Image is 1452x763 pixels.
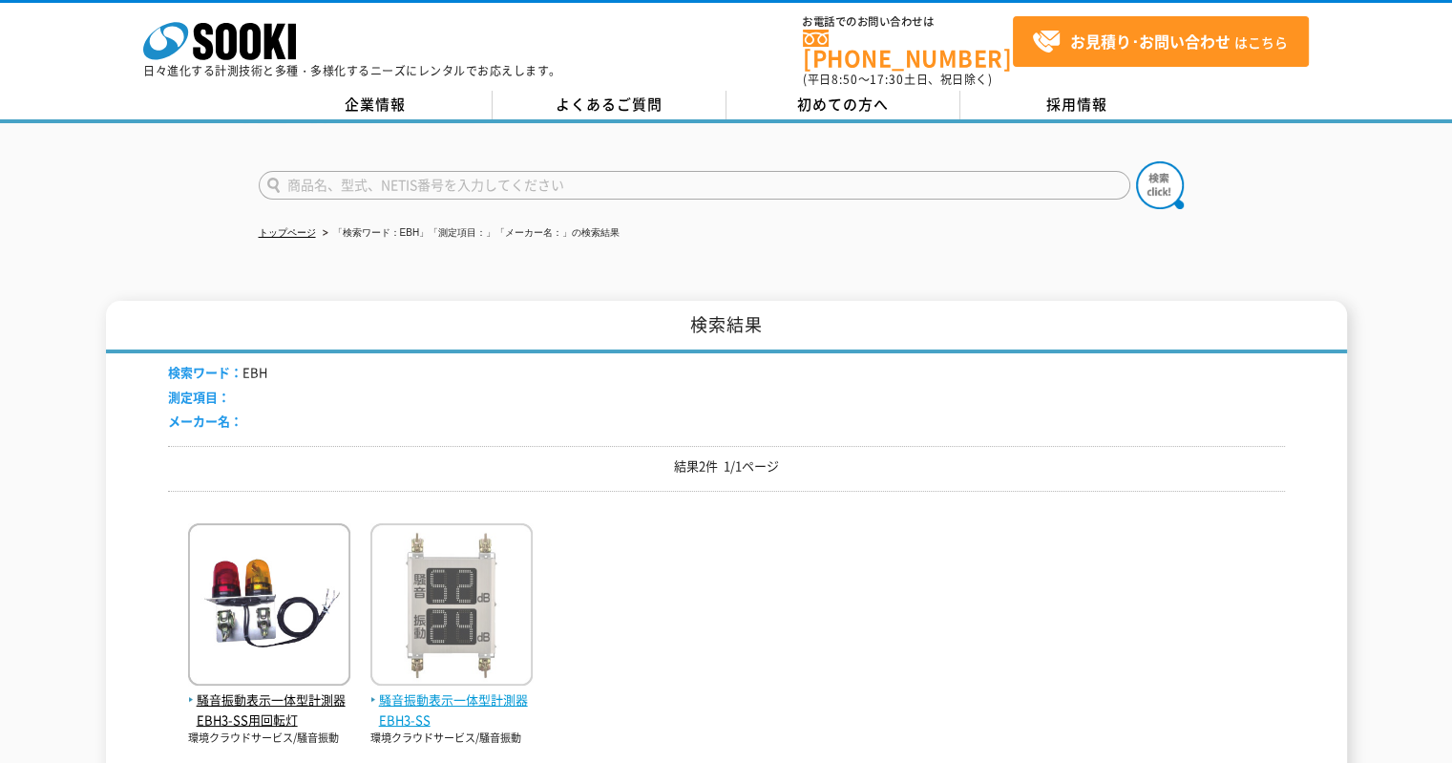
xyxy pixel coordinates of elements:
span: 8:50 [831,71,858,88]
a: 初めての方へ [726,91,960,119]
strong: お見積り･お問い合わせ [1070,30,1231,53]
img: EBH3-SS用回転灯 [188,523,350,690]
span: メーカー名： [168,412,242,430]
a: トップページ [259,227,316,238]
span: 初めての方へ [797,94,889,115]
a: 企業情報 [259,91,493,119]
p: 環境クラウドサービス/騒音振動 [188,731,350,747]
p: 結果2件 1/1ページ [168,456,1285,477]
span: お電話でのお問い合わせは [803,16,1013,28]
img: btn_search.png [1136,161,1184,209]
img: EBH3-SS [370,523,533,690]
span: 測定項目： [168,388,230,406]
p: 日々進化する計測技術と多種・多様化するニーズにレンタルでお応えします。 [143,65,561,76]
a: お見積り･お問い合わせはこちら [1013,16,1309,67]
span: はこちら [1032,28,1288,56]
li: EBH [168,363,267,383]
p: 環境クラウドサービス/騒音振動 [370,731,533,747]
span: 騒音振動表示一体型計測器 EBH3-SS [370,690,533,731]
span: 検索ワード： [168,363,242,381]
a: 採用情報 [960,91,1194,119]
input: 商品名、型式、NETIS番号を入力してください [259,171,1130,200]
a: [PHONE_NUMBER] [803,30,1013,69]
a: 騒音振動表示一体型計測器 EBH3-SS [370,670,533,730]
li: 「検索ワード：EBH」「測定項目：」「メーカー名：」の検索結果 [319,223,621,244]
a: 騒音振動表示一体型計測器 EBH3-SS用回転灯 [188,670,350,730]
a: よくあるご質問 [493,91,726,119]
span: 騒音振動表示一体型計測器 EBH3-SS用回転灯 [188,690,350,731]
h1: 検索結果 [106,301,1347,353]
span: 17:30 [870,71,904,88]
span: (平日 ～ 土日、祝日除く) [803,71,992,88]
